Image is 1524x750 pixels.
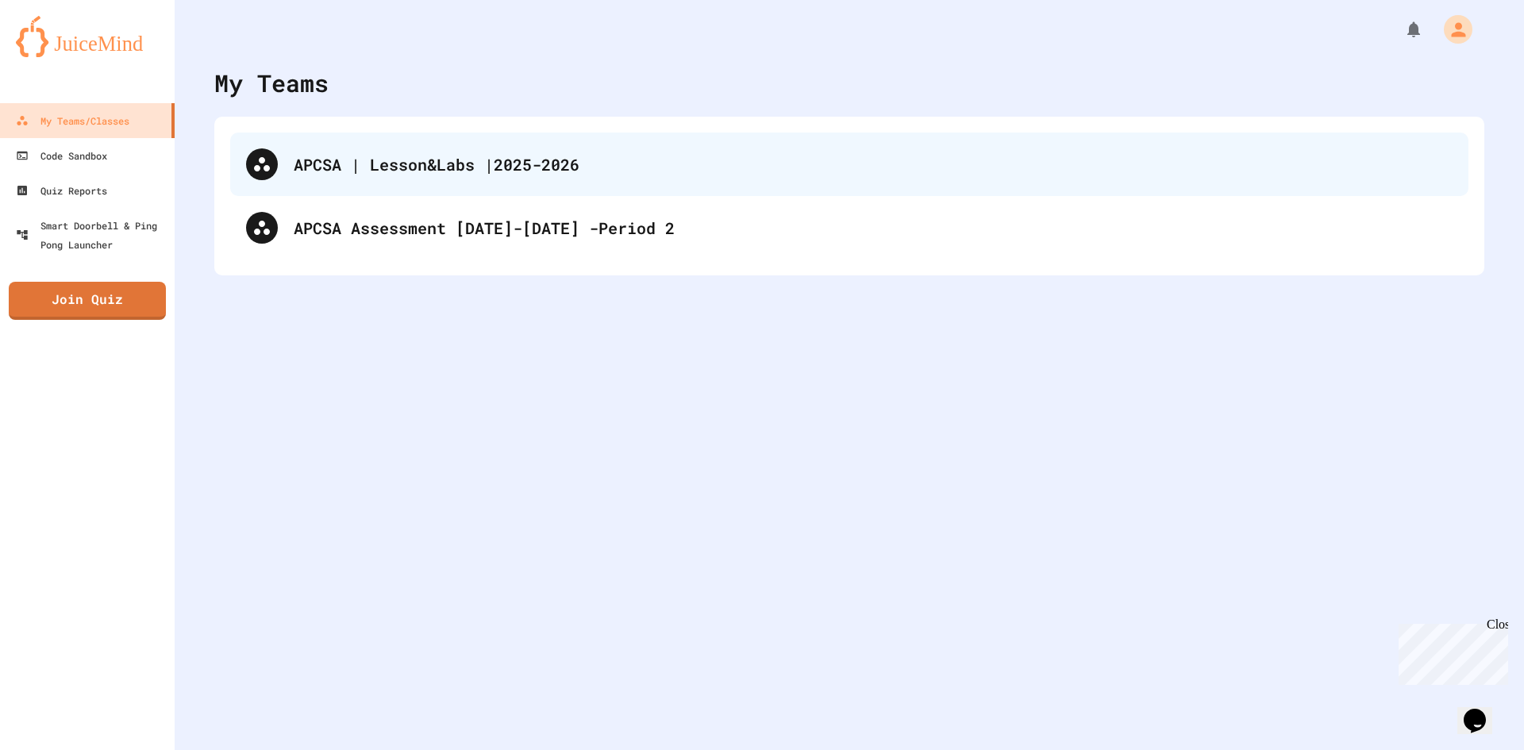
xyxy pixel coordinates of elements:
div: My Teams/Classes [16,111,129,130]
img: logo-orange.svg [16,16,159,57]
div: My Notifications [1375,16,1427,43]
div: APCSA Assessment [DATE]-[DATE] -Period 2 [230,196,1468,260]
div: Chat with us now!Close [6,6,110,101]
div: APCSA | Lesson&Labs |2025-2026 [230,133,1468,196]
iframe: chat widget [1392,617,1508,685]
div: My Account [1427,11,1476,48]
iframe: chat widget [1457,687,1508,734]
a: Join Quiz [9,282,166,320]
div: APCSA Assessment [DATE]-[DATE] -Period 2 [294,216,1453,240]
div: Code Sandbox [16,146,107,165]
div: Quiz Reports [16,181,107,200]
div: My Teams [214,65,329,101]
div: APCSA | Lesson&Labs |2025-2026 [294,152,1453,176]
div: Smart Doorbell & Ping Pong Launcher [16,216,168,254]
